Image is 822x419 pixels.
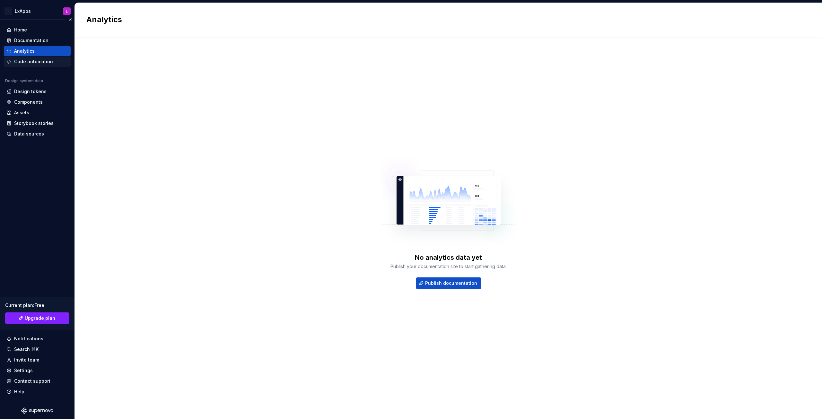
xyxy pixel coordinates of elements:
[25,315,55,321] span: Upgrade plan
[14,346,39,353] div: Search ⌘K
[4,387,71,397] button: Help
[14,109,29,116] div: Assets
[66,15,74,24] button: Collapse sidebar
[14,37,48,44] div: Documentation
[425,280,477,286] span: Publish documentation
[14,378,50,384] div: Contact support
[390,263,507,270] div: Publish your documentation site to start gathering data.
[415,253,482,262] div: No analytics data yet
[4,7,12,15] div: L
[14,336,43,342] div: Notifications
[4,86,71,97] a: Design tokens
[14,388,24,395] div: Help
[14,48,35,54] div: Analytics
[14,131,44,137] div: Data sources
[4,46,71,56] a: Analytics
[4,365,71,376] a: Settings
[1,4,73,18] button: LLxAppsL
[21,407,53,414] svg: Supernova Logo
[14,27,27,33] div: Home
[4,118,71,128] a: Storybook stories
[15,8,31,14] div: LxApps
[4,57,71,67] a: Code automation
[86,14,803,25] h2: Analytics
[5,312,69,324] button: Upgrade plan
[14,99,43,105] div: Components
[4,376,71,386] button: Contact support
[14,58,53,65] div: Code automation
[4,25,71,35] a: Home
[14,357,39,363] div: Invite team
[14,367,33,374] div: Settings
[4,129,71,139] a: Data sources
[4,334,71,344] button: Notifications
[5,78,43,83] div: Design system data
[416,277,481,289] button: Publish documentation
[4,108,71,118] a: Assets
[66,9,68,14] div: L
[4,35,71,46] a: Documentation
[4,355,71,365] a: Invite team
[14,120,54,127] div: Storybook stories
[4,97,71,107] a: Components
[4,344,71,354] button: Search ⌘K
[14,88,47,95] div: Design tokens
[5,302,69,309] div: Current plan : Free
